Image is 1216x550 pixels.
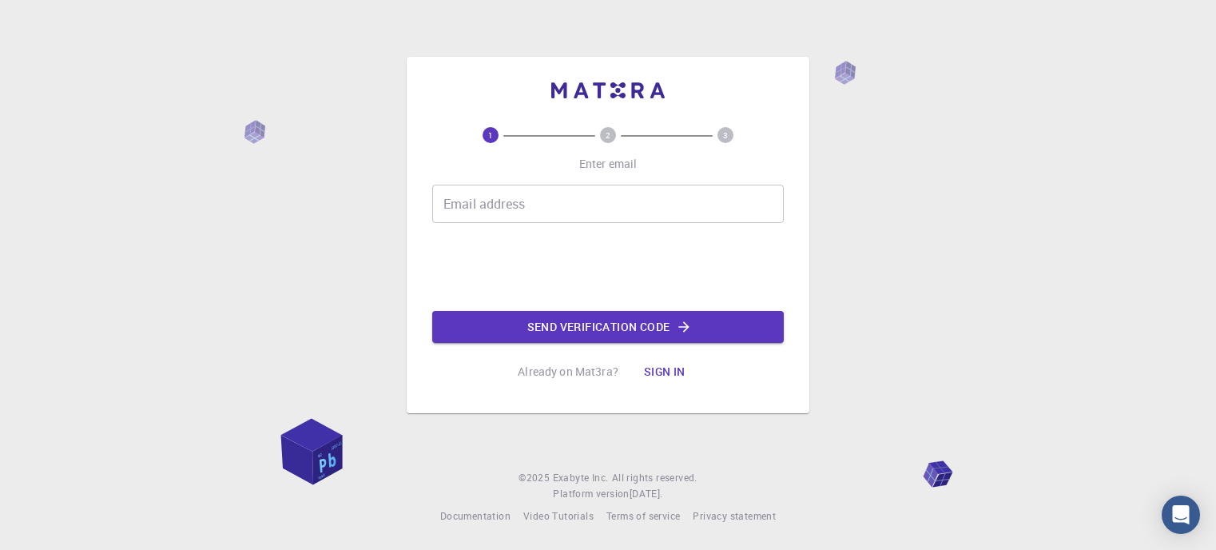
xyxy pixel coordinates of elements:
span: [DATE] . [630,487,663,500]
div: Open Intercom Messenger [1162,496,1200,534]
button: Sign in [631,356,698,388]
a: [DATE]. [630,486,663,502]
span: Platform version [553,486,629,502]
span: Privacy statement [693,509,776,522]
a: Documentation [440,508,511,524]
text: 3 [723,130,728,141]
text: 1 [488,130,493,141]
span: Video Tutorials [523,509,594,522]
a: Exabyte Inc. [553,470,609,486]
a: Video Tutorials [523,508,594,524]
a: Terms of service [606,508,680,524]
p: Enter email [579,156,638,172]
text: 2 [606,130,610,141]
span: © 2025 [519,470,552,486]
button: Send verification code [432,311,784,343]
span: Documentation [440,509,511,522]
iframe: reCAPTCHA [487,236,729,298]
a: Privacy statement [693,508,776,524]
span: All rights reserved. [612,470,697,486]
span: Exabyte Inc. [553,471,609,484]
p: Already on Mat3ra? [518,364,618,380]
span: Terms of service [606,509,680,522]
